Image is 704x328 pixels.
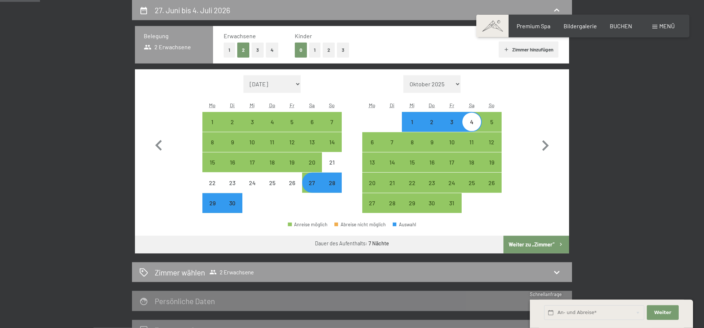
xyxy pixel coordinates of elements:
[403,139,421,158] div: 8
[483,180,501,198] div: 26
[462,152,481,172] div: Anreise möglich
[423,139,441,158] div: 9
[282,173,302,192] div: Anreise nicht möglich
[393,222,416,227] div: Auswahl
[482,112,502,132] div: Sun Jul 05 2026
[462,132,481,152] div: Anreise möglich
[503,236,569,253] button: Weiter zu „Zimmer“
[224,32,256,39] span: Erwachsene
[442,112,462,132] div: Anreise möglich
[482,132,502,152] div: Sun Jul 12 2026
[243,180,261,198] div: 24
[223,200,241,219] div: 30
[382,132,402,152] div: Anreise möglich
[155,267,205,278] h2: Zimmer wählen
[203,159,221,178] div: 15
[442,132,462,152] div: Fri Jul 10 2026
[237,43,249,58] button: 2
[282,173,302,192] div: Fri Jun 26 2026
[309,43,320,58] button: 1
[282,112,302,132] div: Fri Jun 05 2026
[382,173,402,192] div: Anreise möglich
[283,159,301,178] div: 19
[282,112,302,132] div: Anreise möglich
[443,180,461,198] div: 24
[202,173,222,192] div: Mon Jun 22 2026
[222,152,242,172] div: Tue Jun 16 2026
[288,222,327,227] div: Anreise möglich
[530,291,562,297] span: Schnellanfrage
[403,200,421,219] div: 29
[315,240,389,247] div: Dauer des Aufenthalts:
[322,132,342,152] div: Sun Jun 14 2026
[422,152,442,172] div: Thu Jul 16 2026
[482,112,502,132] div: Anreise möglich
[203,180,221,198] div: 22
[383,180,401,198] div: 21
[223,139,241,158] div: 9
[309,102,315,108] abbr: Samstag
[499,42,558,58] button: Zimmer hinzufügen
[402,132,422,152] div: Wed Jul 08 2026
[442,132,462,152] div: Anreise möglich
[222,132,242,152] div: Anreise möglich
[483,139,501,158] div: 12
[282,152,302,172] div: Fri Jun 19 2026
[322,152,342,172] div: Anreise nicht möglich
[263,139,281,158] div: 11
[422,173,442,192] div: Thu Jul 23 2026
[443,159,461,178] div: 17
[402,173,422,192] div: Anreise möglich
[362,132,382,152] div: Mon Jul 06 2026
[222,132,242,152] div: Tue Jun 09 2026
[302,173,322,192] div: Sat Jun 27 2026
[362,132,382,152] div: Anreise möglich
[363,159,381,178] div: 13
[155,296,215,306] h2: Persönliche Daten
[242,173,262,192] div: Wed Jun 24 2026
[382,152,402,172] div: Tue Jul 14 2026
[422,193,442,213] div: Anreise möglich
[302,112,322,132] div: Sat Jun 06 2026
[462,173,481,192] div: Anreise möglich
[442,193,462,213] div: Anreise möglich
[283,180,301,198] div: 26
[469,102,474,108] abbr: Samstag
[423,200,441,219] div: 30
[263,159,281,178] div: 18
[482,152,502,172] div: Anreise möglich
[242,112,262,132] div: Wed Jun 03 2026
[222,193,242,213] div: Anreise möglich
[337,43,349,58] button: 3
[202,112,222,132] div: Anreise möglich
[450,102,454,108] abbr: Freitag
[482,152,502,172] div: Sun Jul 19 2026
[302,173,322,192] div: Anreise möglich
[209,102,216,108] abbr: Montag
[144,32,204,40] h3: Belegung
[303,119,321,137] div: 6
[202,152,222,172] div: Mon Jun 15 2026
[482,173,502,192] div: Anreise möglich
[303,180,321,198] div: 27
[242,112,262,132] div: Anreise möglich
[263,180,281,198] div: 25
[517,22,550,29] a: Premium Spa
[382,193,402,213] div: Tue Jul 28 2026
[402,152,422,172] div: Wed Jul 15 2026
[323,43,335,58] button: 2
[290,102,294,108] abbr: Freitag
[369,102,375,108] abbr: Montag
[422,193,442,213] div: Thu Jul 30 2026
[323,119,341,137] div: 7
[243,139,261,158] div: 10
[242,152,262,172] div: Wed Jun 17 2026
[242,132,262,152] div: Anreise möglich
[483,159,501,178] div: 19
[323,159,341,178] div: 21
[269,102,275,108] abbr: Donnerstag
[303,139,321,158] div: 13
[329,102,335,108] abbr: Sonntag
[282,152,302,172] div: Anreise möglich
[322,132,342,152] div: Anreise möglich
